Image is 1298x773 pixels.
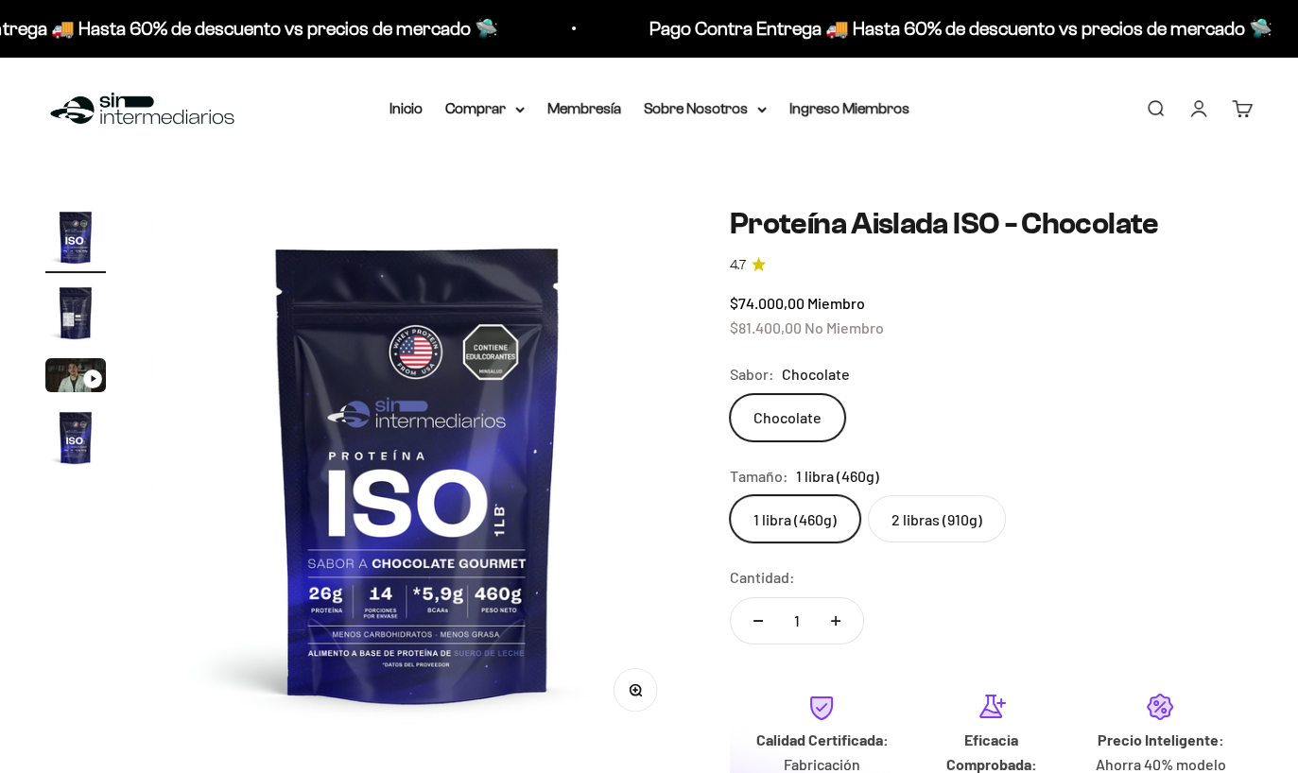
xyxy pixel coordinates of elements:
button: Aumentar cantidad [808,598,863,644]
span: $81.400,00 [730,318,802,336]
a: 4.74.7 de 5.0 estrellas [730,255,1253,276]
h1: Proteína Aislada ISO - Chocolate [730,207,1253,240]
button: Reducir cantidad [731,598,786,644]
span: No Miembro [805,318,884,336]
a: Membresía [547,100,621,116]
img: Proteína Aislada ISO - Chocolate [45,407,106,468]
button: Ir al artículo 4 [45,407,106,473]
span: 4.7 [730,255,746,276]
span: Chocolate [782,362,850,386]
img: Proteína Aislada ISO - Chocolate [151,207,684,740]
a: Ingreso Miembros [789,100,909,116]
span: $74.000,00 [730,294,805,312]
span: 1 libra (460g) [796,464,879,489]
legend: Tamaño: [730,464,788,489]
strong: Calidad Certificada: [755,730,888,748]
button: Ir al artículo 2 [45,283,106,349]
label: Cantidad: [730,565,795,590]
strong: Eficacia Comprobada: [945,730,1036,773]
a: Inicio [389,100,423,116]
img: Proteína Aislada ISO - Chocolate [45,207,106,267]
summary: Sobre Nosotros [644,96,767,121]
button: Ir al artículo 3 [45,358,106,398]
img: Proteína Aislada ISO - Chocolate [45,283,106,343]
p: Pago Contra Entrega 🚚 Hasta 60% de descuento vs precios de mercado 🛸 [649,13,1272,43]
span: Miembro [807,294,865,312]
strong: Precio Inteligente: [1097,730,1223,748]
button: Ir al artículo 1 [45,207,106,273]
summary: Comprar [445,96,525,121]
legend: Sabor: [730,362,774,386]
